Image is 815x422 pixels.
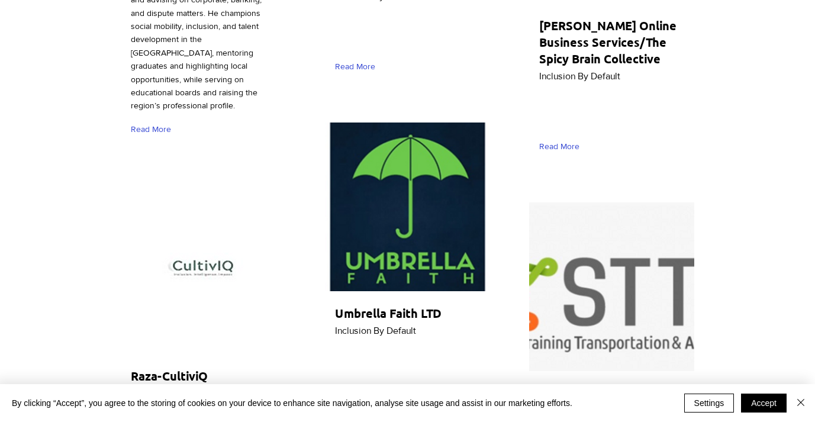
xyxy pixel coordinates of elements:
[335,305,442,321] span: Umbrella Faith LTD
[131,368,208,384] span: Raza-CultiviQ
[335,61,375,73] span: Read More
[335,326,416,336] span: Inclusion By Default
[12,398,572,408] span: By clicking “Accept”, you agree to the storing of cookies on your device to enhance site navigati...
[684,394,735,413] button: Settings
[539,18,677,66] span: [PERSON_NAME] Online Business Services/The Spicy Brain Collective
[741,394,787,413] button: Accept
[539,71,620,81] span: Inclusion By Default
[539,141,579,153] span: Read More
[794,394,808,413] button: Close
[794,395,808,410] img: Close
[131,119,176,140] a: Read More
[335,56,381,77] a: Read More
[131,124,171,136] span: Read More
[539,136,585,157] a: Read More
